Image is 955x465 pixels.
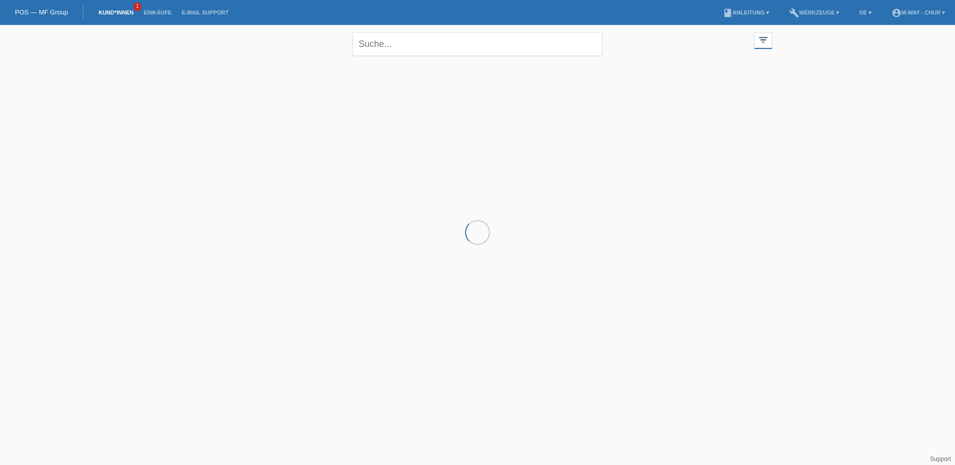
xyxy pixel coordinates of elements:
a: Kund*innen [93,9,138,15]
i: book [723,8,733,18]
input: Suche... [353,32,602,56]
a: DE ▾ [854,9,876,15]
i: filter_list [758,34,769,45]
a: Support [930,456,951,463]
i: build [789,8,799,18]
span: 1 [133,2,141,11]
a: Einkäufe [138,9,176,15]
a: bookAnleitung ▾ [718,9,774,15]
a: buildWerkzeuge ▾ [784,9,845,15]
i: account_circle [892,8,902,18]
a: POS — MF Group [15,8,68,16]
a: E-Mail Support [177,9,234,15]
a: account_circlem-way - Chur ▾ [887,9,950,15]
